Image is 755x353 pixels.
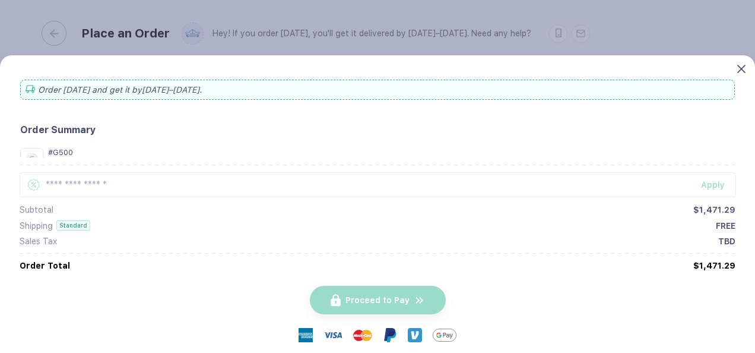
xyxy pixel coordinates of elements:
div: #G500 [48,148,735,157]
div: TBD [718,237,735,246]
div: Sales Tax [20,237,57,246]
div: Apply [701,180,735,190]
img: express [299,328,313,342]
img: visa [323,326,342,345]
img: 25831255-9375-4af4-af52-bc587794981d_nt_front_1756392994442.jpg [23,151,40,168]
img: GPay [433,323,456,347]
div: FREE [716,221,735,231]
button: Apply [686,172,735,197]
div: Subtotal [20,205,53,215]
div: $1,471.29 [693,261,735,270]
div: Order [DATE] and get it by [DATE]–[DATE] . [20,80,735,100]
img: Venmo [408,328,422,342]
img: Paypal [383,328,397,342]
div: $1,471.29 [693,205,735,215]
div: Standard [56,220,90,231]
div: Order Summary [20,124,735,135]
div: Order Total [20,261,70,270]
img: master-card [353,326,372,345]
div: Shipping [20,221,53,231]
